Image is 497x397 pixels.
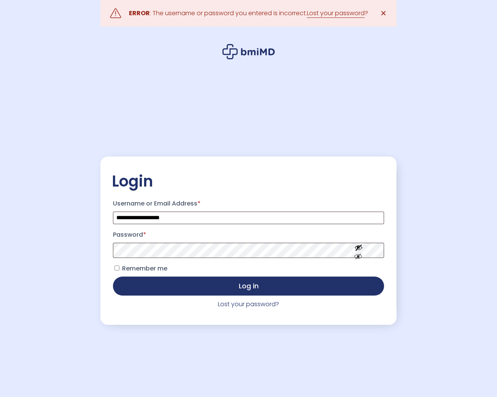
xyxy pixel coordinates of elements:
[122,264,167,273] span: Remember me
[380,8,387,19] span: ✕
[113,277,384,296] button: Log in
[113,198,384,210] label: Username or Email Address
[307,9,365,18] a: Lost your password
[337,237,380,263] button: Show password
[114,266,119,270] input: Remember me
[113,229,384,241] label: Password
[376,6,391,21] a: ✕
[218,300,279,308] a: Lost your password?
[112,172,385,191] h2: Login
[129,9,150,17] strong: ERROR
[129,8,368,19] div: : The username or password you entered is incorrect. ?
